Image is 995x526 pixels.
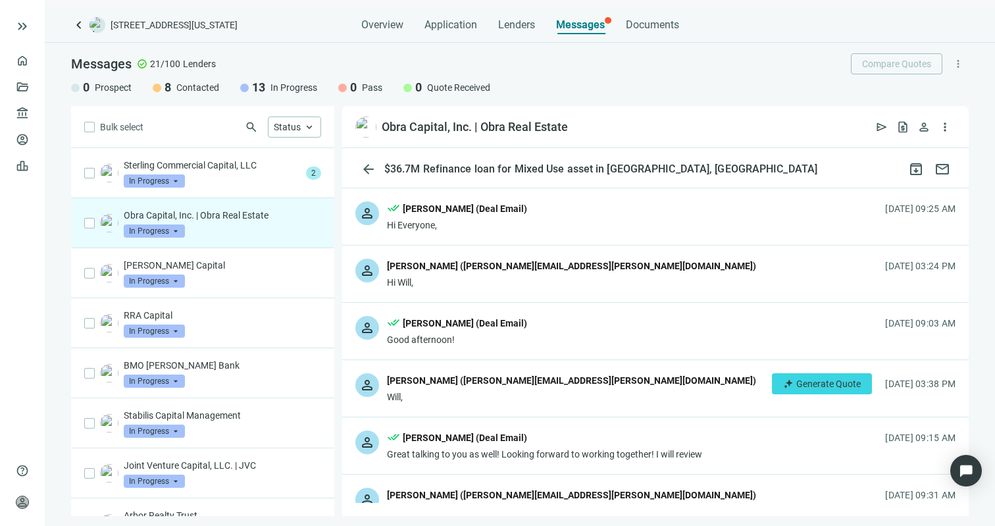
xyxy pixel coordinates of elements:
span: done_all [387,431,400,448]
p: Sterling Commercial Capital, LLC [124,159,301,172]
a: keyboard_arrow_left [71,17,87,33]
span: In Progress [124,475,185,488]
div: [PERSON_NAME] ([PERSON_NAME][EMAIL_ADDRESS][PERSON_NAME][DOMAIN_NAME]) [387,373,756,388]
span: 2 [306,167,321,180]
span: [STREET_ADDRESS][US_STATE] [111,18,238,32]
span: Lenders [498,18,535,32]
span: search [245,120,258,134]
div: Open Intercom Messenger [950,455,982,487]
button: send [871,117,892,138]
button: arrow_back [355,156,382,182]
span: Quote Received [427,81,490,94]
div: [DATE] 09:25 AM [885,201,956,216]
img: deal-logo [89,17,105,33]
img: cdd41f87-75b0-4347-a0a4-15f16bf32828.png [100,414,118,433]
div: Great talking to you as well! Looking forward to working together! I will review [387,448,702,461]
button: Generate Quote [772,373,872,394]
span: Bulk select [100,120,143,134]
button: request_quote [892,117,913,138]
p: Stabilis Capital Management [124,409,321,422]
div: $36.7M Refinance loan for Mixed Use asset in [GEOGRAPHIC_DATA], [GEOGRAPHIC_DATA] [382,163,820,176]
span: Messages [556,18,605,31]
p: RRA Capital [124,309,321,322]
button: archive [903,156,929,182]
button: keyboard_double_arrow_right [14,18,30,34]
img: 68dc55fc-3bf2-43e1-ae9b-d8ca2df9717c [100,464,118,483]
span: person [359,434,375,450]
span: Documents [626,18,679,32]
span: mail [934,161,950,177]
span: more_vert [952,58,964,70]
span: person [359,492,375,508]
span: 13 [252,80,265,95]
div: Obra Capital, Inc. | Obra Real Estate [382,119,568,135]
span: Overview [361,18,403,32]
span: In Progress [124,174,185,188]
p: Obra Capital, Inc. | Obra Real Estate [124,209,321,222]
div: [DATE] 03:38 PM [885,377,956,391]
span: 0 [415,80,422,95]
span: Contacted [176,81,219,94]
button: Compare Quotes [851,53,942,74]
span: 0 [83,80,89,95]
span: In Progress [270,81,317,94]
button: more_vert [948,53,969,74]
span: Application [424,18,477,32]
span: arrow_back [361,161,376,177]
span: Status [274,122,301,132]
button: mail [929,156,956,182]
span: archive [908,161,924,177]
span: In Progress [124,224,185,238]
span: Lenders [183,57,216,70]
span: done_all [387,316,400,333]
span: person [359,320,375,336]
img: ff87787e-8205-4521-8c32-c398daae1b56 [355,117,376,138]
span: In Progress [124,325,185,338]
div: Hi Everyone, [387,219,527,232]
span: 21/100 [150,57,180,70]
div: Good afternoon! [387,333,527,346]
span: person [917,120,931,134]
div: [DATE] 09:15 AM [885,431,956,445]
img: ad58fec6-fe42-4da4-a976-bb13b839bd14 [100,314,118,332]
p: Arbor Realty Trust [124,509,321,522]
p: [PERSON_NAME] Capital [124,259,321,272]
span: Generate Quote [796,379,861,389]
button: more_vert [934,117,956,138]
button: person [913,117,934,138]
div: [PERSON_NAME] ([PERSON_NAME][EMAIL_ADDRESS][PERSON_NAME][DOMAIN_NAME]) [387,259,756,273]
p: BMO [PERSON_NAME] Bank [124,359,321,372]
div: [DATE] 03:24 PM [885,259,956,273]
span: keyboard_arrow_up [303,121,315,133]
span: 0 [350,80,357,95]
span: done_all [387,201,400,219]
img: 87abcddb-2d1f-4714-9c87-0625dcd3851b [100,164,118,182]
div: Will, [387,390,756,404]
span: account_balance [16,107,25,120]
div: Hi Will, [387,276,756,289]
div: [PERSON_NAME] (Deal Email) [403,431,527,445]
span: send [875,120,888,134]
span: Pass [362,81,382,94]
img: ff87787e-8205-4521-8c32-c398daae1b56 [100,214,118,232]
span: person [359,377,375,393]
span: more_vert [938,120,952,134]
span: person [16,496,29,509]
div: [PERSON_NAME] (Deal Email) [403,316,527,330]
div: [DATE] 09:03 AM [885,316,956,330]
div: [DATE] 09:31 AM [885,488,956,502]
span: Prospect [95,81,132,94]
span: 8 [165,80,171,95]
img: c748f9d5-b4a4-4f5d-88e3-a1a5277d27d2 [100,264,118,282]
div: [PERSON_NAME] (Deal Email) [403,201,527,216]
span: person [359,263,375,278]
span: check_circle [137,59,147,69]
span: person [359,205,375,221]
div: [PERSON_NAME] ([PERSON_NAME][EMAIL_ADDRESS][PERSON_NAME][DOMAIN_NAME]) [387,488,756,502]
span: help [16,464,29,477]
span: In Progress [124,425,185,438]
span: Messages [71,56,132,72]
span: In Progress [124,275,185,288]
